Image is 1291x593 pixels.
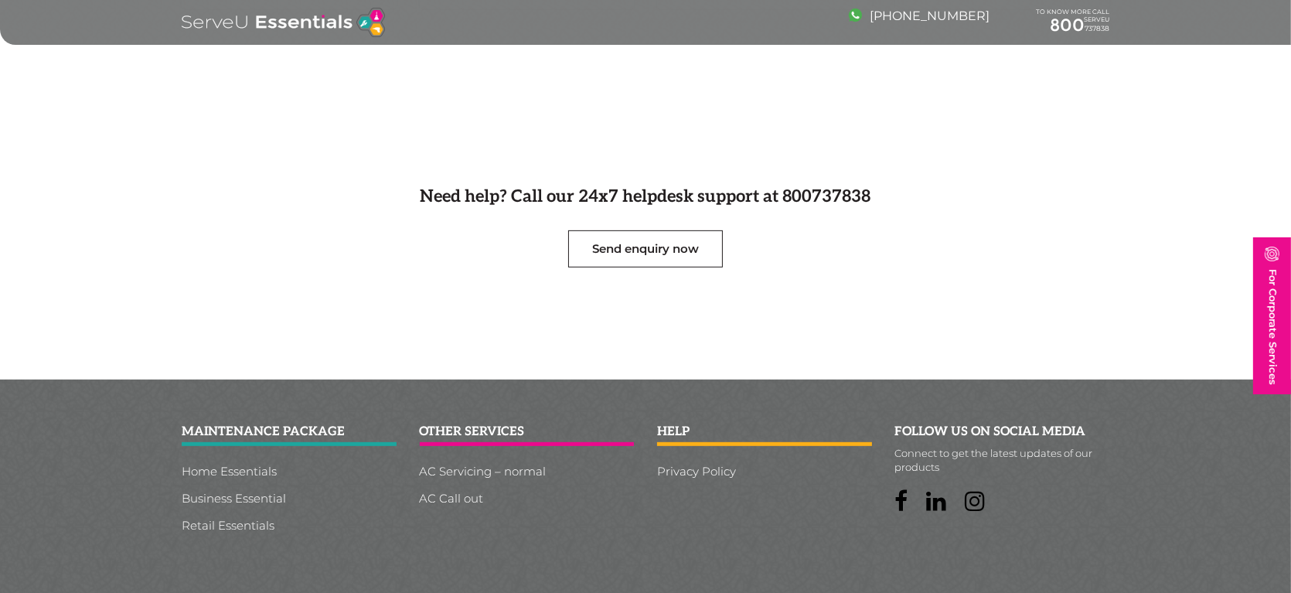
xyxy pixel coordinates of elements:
span: 800 [1050,15,1085,36]
a: Send enquiry now [568,230,723,268]
a: AC Call out [420,492,635,504]
a: 800737838 [1036,15,1109,36]
a: AC Servicing – normal [420,465,635,477]
a: Privacy Policy [657,465,872,477]
img: logo [182,8,385,37]
a: Business Essential [182,492,397,504]
img: image [1265,247,1279,261]
p: Connect to get the latest updates of our products [895,446,1110,474]
div: TO KNOW MORE CALL SERVEU [1036,9,1109,36]
h2: help [657,426,872,446]
h2: follow us on social media [895,426,1110,446]
h2: Maintenance package [182,426,397,446]
a: Home Essentials [182,465,397,477]
h2: other services [420,426,635,446]
img: image [849,9,862,22]
h4: Need help? Call our 24x7 helpdesk support at 800737838 [182,186,1109,206]
a: [PHONE_NUMBER] [849,9,990,23]
a: Retail Essentials [182,520,397,531]
a: For Corporate Services [1253,237,1291,394]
